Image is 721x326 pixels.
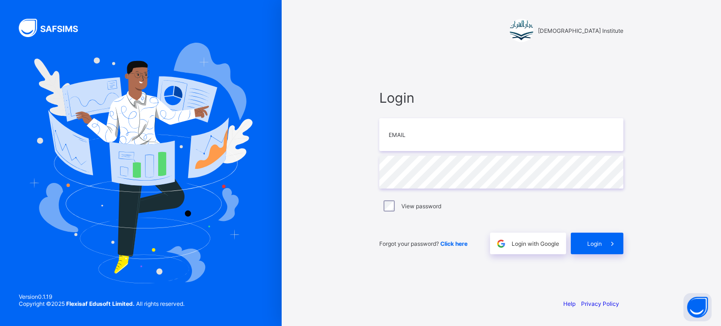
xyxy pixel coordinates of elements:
[683,293,712,321] button: Open asap
[581,300,619,307] a: Privacy Policy
[563,300,575,307] a: Help
[29,43,253,283] img: Hero Image
[587,240,602,247] span: Login
[19,300,184,307] span: Copyright © 2025 All rights reserved.
[440,240,468,247] a: Click here
[401,203,441,210] label: View password
[19,19,89,37] img: SAFSIMS Logo
[66,300,135,307] strong: Flexisaf Edusoft Limited.
[379,240,468,247] span: Forgot your password?
[538,27,623,34] span: [DEMOGRAPHIC_DATA] Institute
[19,293,184,300] span: Version 0.1.19
[496,238,506,249] img: google.396cfc9801f0270233282035f929180a.svg
[379,90,623,106] span: Login
[512,240,559,247] span: Login with Google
